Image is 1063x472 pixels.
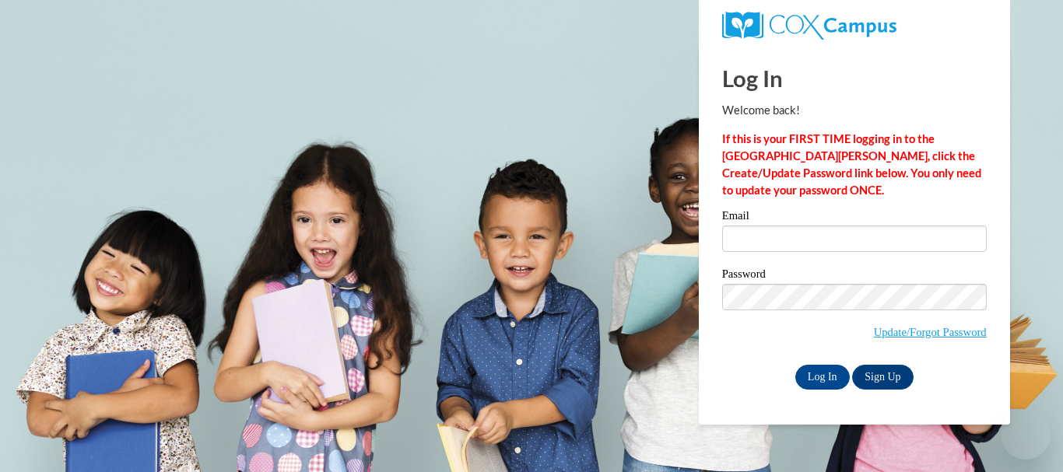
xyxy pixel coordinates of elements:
label: Password [722,268,987,284]
a: Sign Up [852,365,913,390]
p: Welcome back! [722,102,987,119]
label: Email [722,210,987,226]
a: COX Campus [722,12,987,40]
strong: If this is your FIRST TIME logging in to the [GEOGRAPHIC_DATA][PERSON_NAME], click the Create/Upd... [722,132,981,197]
h1: Log In [722,62,987,94]
iframe: Button to launch messaging window [1001,410,1051,460]
img: COX Campus [722,12,896,40]
a: Update/Forgot Password [874,326,987,338]
input: Log In [795,365,850,390]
